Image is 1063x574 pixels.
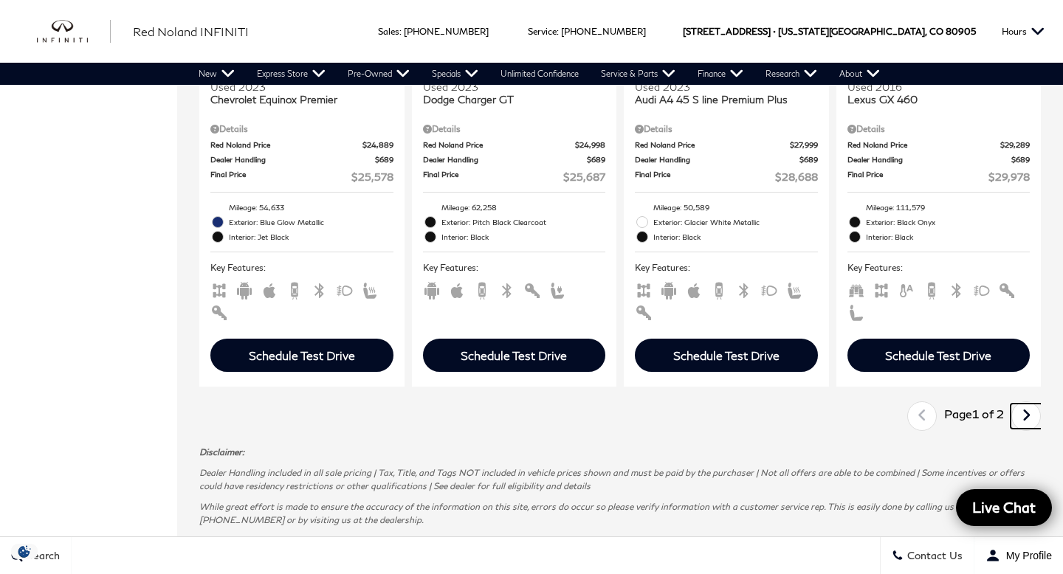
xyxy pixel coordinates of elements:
span: $29,978 [988,169,1030,184]
a: Live Chat [956,489,1052,526]
span: Service [528,26,557,37]
span: Key Features : [210,260,393,276]
span: Used 2023 [210,80,382,93]
span: Fog Lights [336,283,354,294]
a: [PHONE_NUMBER] [404,26,489,37]
a: Express Store [246,63,337,85]
span: Contact Us [904,550,963,562]
a: About [828,63,891,85]
a: [STREET_ADDRESS] • [US_STATE][GEOGRAPHIC_DATA], CO 80905 [683,26,976,37]
div: Page 1 of 2 [937,401,1011,431]
span: Backup Camera [286,283,303,294]
a: Final Price $28,688 [635,169,818,184]
div: Pricing Details - Dodge Charger GT [423,122,606,136]
span: Fog Lights [973,283,991,294]
span: Apple Car-Play [685,283,703,294]
a: Red Noland INFINITI [133,23,249,41]
a: Used 2023Chevrolet Equinox Premier [210,80,393,106]
span: Keyless Entry [523,283,541,294]
span: Bluetooth [498,283,516,294]
a: Red Noland Price $29,289 [847,139,1031,151]
span: Power Seats [548,283,566,294]
span: Keyless Entry [635,305,653,317]
span: Dodge Charger GT [423,93,595,106]
img: INFINITI [37,20,111,44]
span: $25,578 [351,169,393,184]
span: Final Price [423,169,564,184]
span: Red Noland Price [210,139,362,151]
span: $27,999 [790,139,818,151]
a: Dealer Handling $689 [210,154,393,165]
div: Schedule Test Drive - Audi A4 45 S line Premium Plus [635,339,818,372]
span: Sales [378,26,399,37]
section: Click to Open Cookie Consent Modal [7,544,41,559]
span: Fog Lights [760,283,778,294]
span: Chevrolet Equinox Premier [210,93,382,106]
span: Final Price [635,169,775,184]
nav: Main Navigation [188,63,891,85]
span: $24,998 [575,139,605,151]
a: Dealer Handling $689 [423,154,606,165]
li: Mileage: 62,258 [423,200,606,215]
a: Red Noland Price $24,889 [210,139,393,151]
li: Mileage: 111,579 [847,200,1031,215]
a: infiniti [37,20,111,44]
span: : [557,26,559,37]
span: $689 [375,154,393,165]
li: Mileage: 50,589 [635,200,818,215]
span: Dealer Handling [423,154,588,165]
span: AWD [635,283,653,294]
a: Used 2023Audi A4 45 S line Premium Plus [635,80,818,106]
div: Schedule Test Drive - Dodge Charger GT [423,339,606,372]
span: Apple Car-Play [261,283,278,294]
span: $28,688 [775,169,818,184]
a: Used 2016Lexus GX 460 [847,80,1031,106]
span: Auto Climate Control [898,283,915,294]
a: Final Price $25,578 [210,169,393,184]
p: Dealer Handling included in all sale pricing | Tax, Title, and Tags NOT included in vehicle price... [199,466,1041,493]
span: $24,889 [362,139,393,151]
span: Red Noland Price [847,139,1001,151]
a: New [188,63,246,85]
button: Open user profile menu [974,537,1063,574]
span: Dealer Handling [210,154,375,165]
span: Android Auto [660,283,678,294]
a: [PHONE_NUMBER] [561,26,646,37]
a: next page [1011,404,1042,429]
div: Schedule Test Drive - Lexus GX 460 [847,339,1031,372]
div: Pricing Details - Audi A4 45 S line Premium Plus [635,122,818,136]
span: AWD [873,283,890,294]
span: $689 [799,154,818,165]
span: Lexus GX 460 [847,93,1019,106]
span: Leather Seats [847,305,865,317]
p: While great effort is made to ensure the accuracy of the information on this site, errors do occu... [199,500,1041,527]
span: : [399,26,402,37]
span: Dealer Handling [635,154,799,165]
span: $689 [1011,154,1030,165]
span: Red Noland INFINITI [133,24,249,38]
div: Schedule Test Drive - Chevrolet Equinox Premier [210,339,393,372]
span: Interior: Black [441,229,606,244]
strong: Disclaimer: [199,446,244,457]
span: Backup Camera [710,283,728,294]
a: Final Price $25,687 [423,169,606,184]
span: Keyless Entry [210,305,228,317]
span: Live Chat [965,498,1043,516]
span: Dealer Handling [847,154,1012,165]
span: Used 2016 [847,80,1019,93]
span: Bluetooth [948,283,966,294]
a: Dealer Handling $689 [635,154,818,165]
span: Android Auto [235,283,253,294]
span: Key Features : [847,260,1031,276]
a: Specials [421,63,489,85]
span: My Profile [1000,550,1052,561]
span: Interior: Black [866,229,1031,244]
span: $689 [587,154,605,165]
span: Final Price [210,169,351,184]
div: Schedule Test Drive [249,348,355,362]
span: Used 2023 [635,80,807,93]
span: Key Features : [423,260,606,276]
span: Final Price [847,169,989,184]
span: Backup Camera [473,283,491,294]
span: Bluetooth [735,283,753,294]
